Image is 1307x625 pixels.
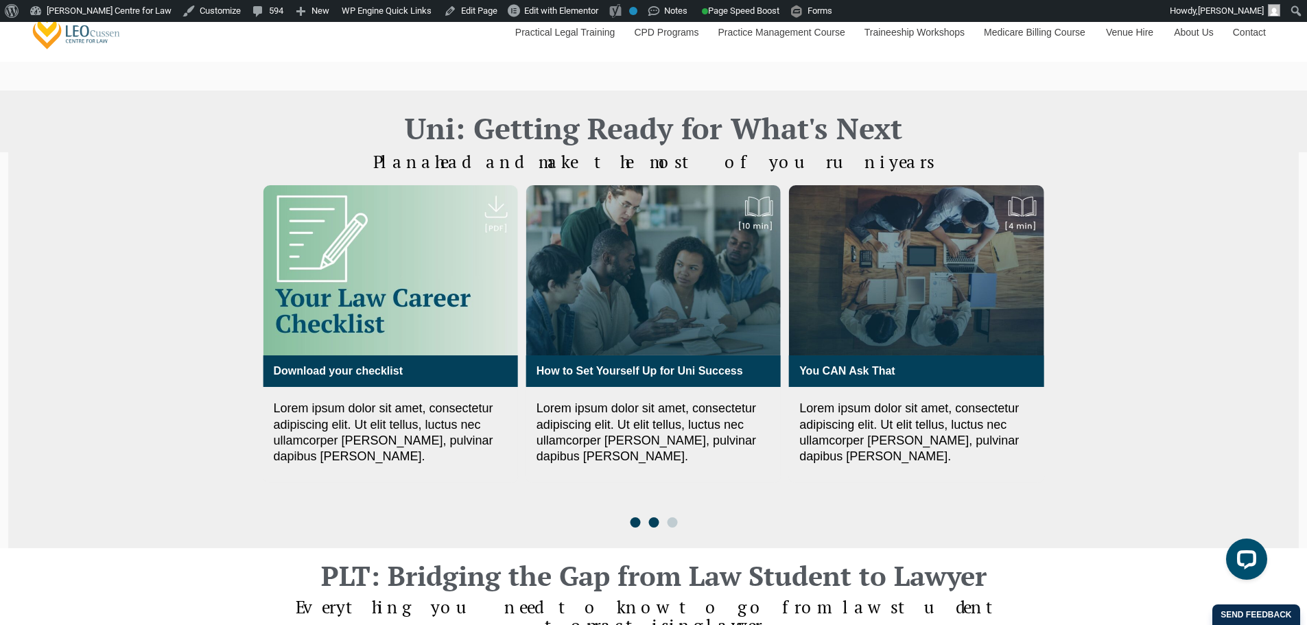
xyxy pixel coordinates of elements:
[526,185,781,482] div: 3 / 3
[1164,3,1223,62] a: About Us
[799,365,895,377] a: You CAN Ask That
[263,562,1045,589] h2: PLT: Bridging the Gap from Law Student to Lawyer
[854,3,974,62] a: Traineeship Workshops
[1215,533,1273,591] iframe: LiveChat chat widget
[1223,3,1276,62] a: Contact
[799,401,1033,465] p: Lorem ipsum dolor sit amet, consectetur adipiscing elit. Ut elit tellus, luctus nec ullamcorper [...
[624,3,707,62] a: CPD Programs
[974,3,1096,62] a: Medicare Billing Course
[263,185,1045,527] div: Carousel
[630,517,640,528] span: Go to slide 1
[648,517,659,528] span: Go to slide 2
[889,150,934,173] span: years
[273,365,402,377] a: Download your checklist
[833,150,889,173] span: uni
[273,401,507,465] p: Lorem ipsum dolor sit amet, consectetur adipiscing elit. Ut elit tellus, luctus nec ullamcorper [...
[667,517,677,528] span: Go to slide 3
[505,3,624,62] a: Practical Legal Training
[262,185,518,482] div: 2 / 3
[421,150,833,173] span: ahead and make the most of your
[788,185,1044,482] div: 1 / 3
[708,3,854,62] a: Practice Management Course
[537,401,770,465] p: Lorem ipsum dolor sit amet, consectetur adipiscing elit. Ut elit tellus, luctus nec ullamcorper [...
[537,365,743,377] a: How to Set Yourself Up for Uni Success
[1096,3,1164,62] a: Venue Hire
[263,111,1045,145] h2: Uni: Getting Ready for What's Next
[524,5,598,16] span: Edit with Elementor
[31,11,122,50] a: [PERSON_NAME] Centre for Law
[373,150,934,173] span: Plan
[629,7,637,15] div: No index
[1198,5,1264,16] span: [PERSON_NAME]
